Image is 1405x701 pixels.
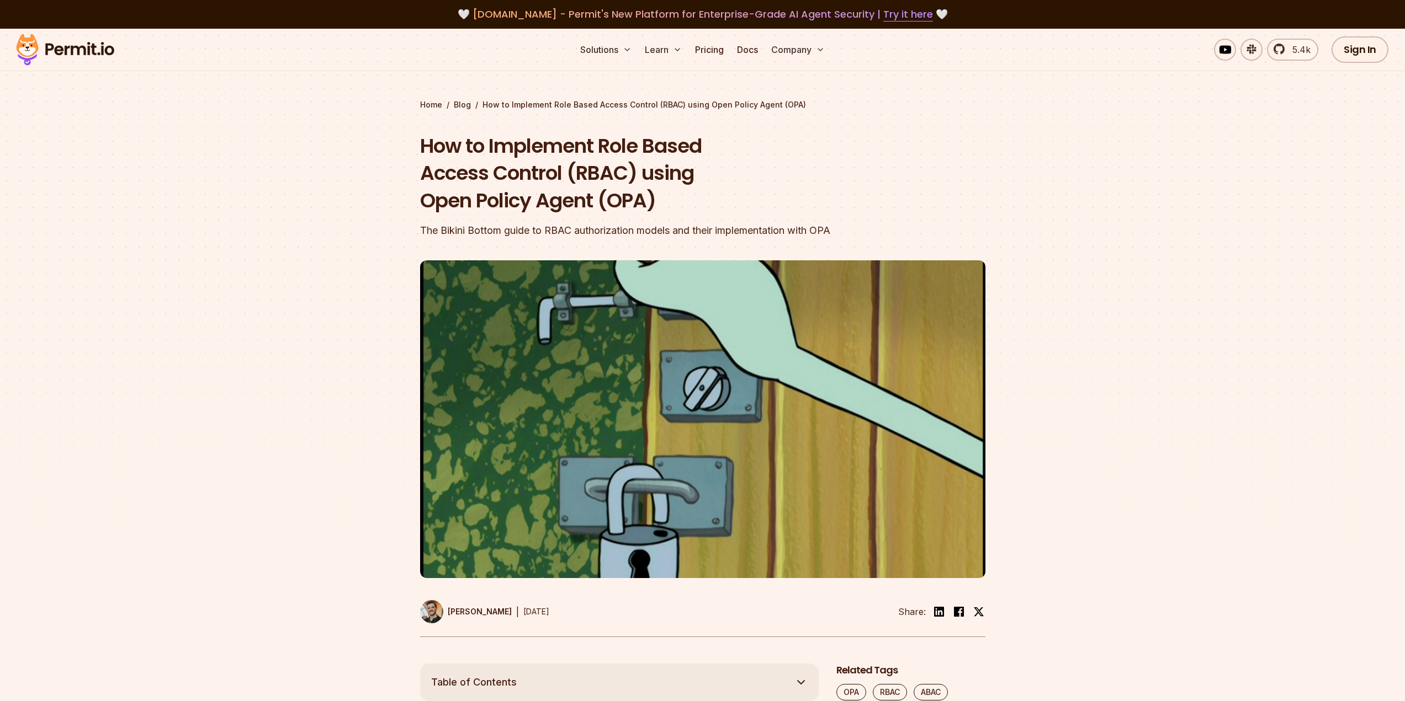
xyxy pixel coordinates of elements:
a: 5.4k [1267,39,1318,61]
button: Solutions [576,39,636,61]
a: RBAC [873,684,907,700]
div: The Bikini Bottom guide to RBAC authorization models and their implementation with OPA [420,223,844,238]
img: Daniel Bass [420,600,443,623]
time: [DATE] [523,607,549,616]
a: Pricing [691,39,728,61]
h1: How to Implement Role Based Access Control (RBAC) using Open Policy Agent (OPA) [420,132,844,215]
span: Table of Contents [431,675,517,690]
img: facebook [952,605,966,618]
a: ABAC [914,684,948,700]
img: Permit logo [11,31,119,68]
a: Try it here [883,7,933,22]
li: Share: [898,605,926,618]
button: Company [767,39,829,61]
button: Learn [640,39,686,61]
div: | [516,605,519,618]
img: twitter [973,606,984,617]
a: Blog [454,99,471,110]
a: Docs [733,39,762,61]
a: Home [420,99,442,110]
span: 5.4k [1286,43,1311,56]
a: [PERSON_NAME] [420,600,512,623]
h2: Related Tags [836,663,985,677]
img: How to Implement Role Based Access Control (RBAC) using Open Policy Agent (OPA) [420,260,985,578]
div: 🤍 🤍 [26,7,1379,22]
a: Sign In [1332,36,1388,63]
a: OPA [836,684,866,700]
p: [PERSON_NAME] [448,606,512,617]
img: linkedin [932,605,946,618]
button: Table of Contents [420,663,819,701]
span: [DOMAIN_NAME] - Permit's New Platform for Enterprise-Grade AI Agent Security | [473,7,933,21]
div: / / [420,99,985,110]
